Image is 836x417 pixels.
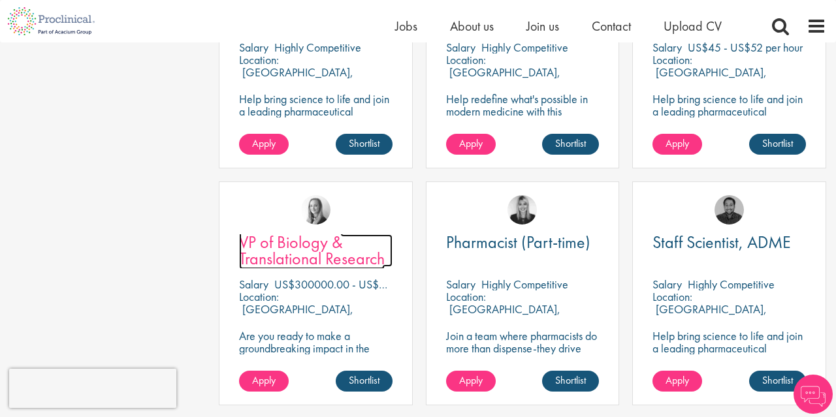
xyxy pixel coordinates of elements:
p: [GEOGRAPHIC_DATA], [GEOGRAPHIC_DATA] [239,65,353,92]
a: Upload CV [664,18,722,35]
a: Apply [652,371,702,392]
p: Highly Competitive [481,277,568,292]
iframe: reCAPTCHA [9,369,176,408]
p: [GEOGRAPHIC_DATA], [GEOGRAPHIC_DATA] [446,301,560,329]
a: Shortlist [336,134,393,155]
a: Shortlist [542,134,599,155]
a: VP of Biology & Translational Research [239,234,393,267]
span: Location: [652,289,692,304]
a: Apply [239,134,289,155]
p: [GEOGRAPHIC_DATA], [GEOGRAPHIC_DATA] [239,301,353,329]
p: US$300000.00 - US$350000.00 per annum [274,277,483,292]
a: Apply [446,134,496,155]
p: Highly Competitive [688,277,775,292]
span: Apply [459,136,483,150]
a: Contact [592,18,631,35]
p: Highly Competitive [481,40,568,55]
a: Jobs [395,18,417,35]
span: Salary [446,40,475,55]
span: Salary [239,277,268,292]
span: Apply [666,136,689,150]
p: Are you ready to make a groundbreaking impact in the world of biotechnology? Join a growing compa... [239,330,393,404]
p: Help bring science to life and join a leading pharmaceutical company to play a key role in delive... [239,93,393,155]
span: Apply [252,373,276,387]
a: Shortlist [749,134,806,155]
span: VP of Biology & Translational Research [239,231,385,270]
p: [GEOGRAPHIC_DATA], [GEOGRAPHIC_DATA] [652,65,767,92]
span: Apply [666,373,689,387]
span: Location: [239,52,279,67]
a: Join us [526,18,559,35]
img: Janelle Jones [507,195,537,224]
a: Apply [446,371,496,392]
p: Help redefine what's possible in modern medicine with this [MEDICAL_DATA] Associate Expert Scienc... [446,93,600,142]
a: Shortlist [336,371,393,392]
a: Staff Scientist, ADME [652,234,806,251]
p: Join a team where pharmacists do more than dispense-they drive progress. [446,330,600,367]
img: Chatbot [794,375,833,414]
p: Help bring science to life and join a leading pharmaceutical company to play a key role in delive... [652,330,806,392]
span: Pharmacist (Part-time) [446,231,590,253]
p: [GEOGRAPHIC_DATA], [GEOGRAPHIC_DATA] [446,65,560,92]
img: Mike Raletz [715,195,744,224]
span: Location: [446,52,486,67]
span: Salary [652,277,682,292]
a: Shortlist [749,371,806,392]
span: Location: [239,289,279,304]
span: Staff Scientist, ADME [652,231,791,253]
p: US$45 - US$52 per hour [688,40,803,55]
span: Salary [652,40,682,55]
a: Shortlist [542,371,599,392]
span: Salary [446,277,475,292]
a: About us [450,18,494,35]
span: Apply [252,136,276,150]
p: Highly Competitive [274,40,361,55]
span: Salary [239,40,268,55]
p: Help bring science to life and join a leading pharmaceutical company to play a key role in delive... [652,93,806,155]
img: Sofia Amark [301,195,330,224]
span: Apply [459,373,483,387]
p: [GEOGRAPHIC_DATA], [GEOGRAPHIC_DATA] [652,301,767,329]
a: Pharmacist (Part-time) [446,234,600,251]
a: Apply [239,371,289,392]
a: Apply [652,134,702,155]
span: Location: [652,52,692,67]
span: Location: [446,289,486,304]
